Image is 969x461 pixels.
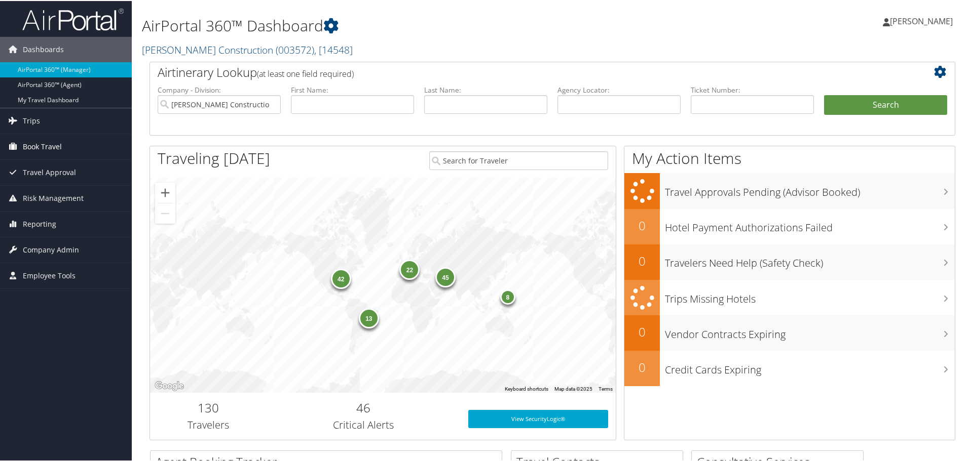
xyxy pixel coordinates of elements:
[142,42,353,56] a: [PERSON_NAME] Construction
[624,208,955,243] a: 0Hotel Payment Authorizations Failed
[274,398,453,415] h2: 46
[665,357,955,376] h3: Credit Cards Expiring
[624,172,955,208] a: Travel Approvals Pending (Advisor Booked)
[429,150,608,169] input: Search for Traveler
[358,307,379,327] div: 13
[824,94,947,114] button: Search
[23,107,40,133] span: Trips
[505,385,548,392] button: Keyboard shortcuts
[624,216,660,233] h2: 0
[158,84,281,94] label: Company - Division:
[624,358,660,375] h2: 0
[153,379,186,392] a: Open this area in Google Maps (opens a new window)
[158,147,270,168] h1: Traveling [DATE]
[23,133,62,158] span: Book Travel
[624,252,660,269] h2: 0
[665,321,955,341] h3: Vendor Contracts Expiring
[142,14,689,35] h1: AirPortal 360™ Dashboard
[23,262,76,287] span: Employee Tools
[155,202,175,223] button: Zoom out
[468,409,608,427] a: View SecurityLogic®
[624,314,955,350] a: 0Vendor Contracts Expiring
[274,417,453,431] h3: Critical Alerts
[665,215,955,234] h3: Hotel Payment Authorizations Failed
[23,159,76,184] span: Travel Approval
[557,84,681,94] label: Agency Locator:
[890,15,953,26] span: [PERSON_NAME]
[23,36,64,61] span: Dashboards
[624,147,955,168] h1: My Action Items
[424,84,547,94] label: Last Name:
[399,259,420,279] div: 22
[291,84,414,94] label: First Name:
[624,243,955,279] a: 0Travelers Need Help (Safety Check)
[665,250,955,269] h3: Travelers Need Help (Safety Check)
[691,84,814,94] label: Ticket Number:
[554,385,592,391] span: Map data ©2025
[155,182,175,202] button: Zoom in
[22,7,124,30] img: airportal-logo.png
[23,211,56,236] span: Reporting
[624,279,955,315] a: Trips Missing Hotels
[153,379,186,392] img: Google
[435,266,456,286] div: 45
[314,42,353,56] span: , [ 14548 ]
[158,417,259,431] h3: Travelers
[599,385,613,391] a: Terms (opens in new tab)
[276,42,314,56] span: ( 003572 )
[883,5,963,35] a: [PERSON_NAME]
[257,67,354,78] span: (at least one field required)
[158,398,259,415] h2: 130
[665,179,955,198] h3: Travel Approvals Pending (Advisor Booked)
[500,288,515,303] div: 8
[330,268,351,288] div: 42
[23,185,84,210] span: Risk Management
[158,63,880,80] h2: Airtinerary Lookup
[624,322,660,340] h2: 0
[624,350,955,385] a: 0Credit Cards Expiring
[665,286,955,305] h3: Trips Missing Hotels
[23,236,79,262] span: Company Admin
